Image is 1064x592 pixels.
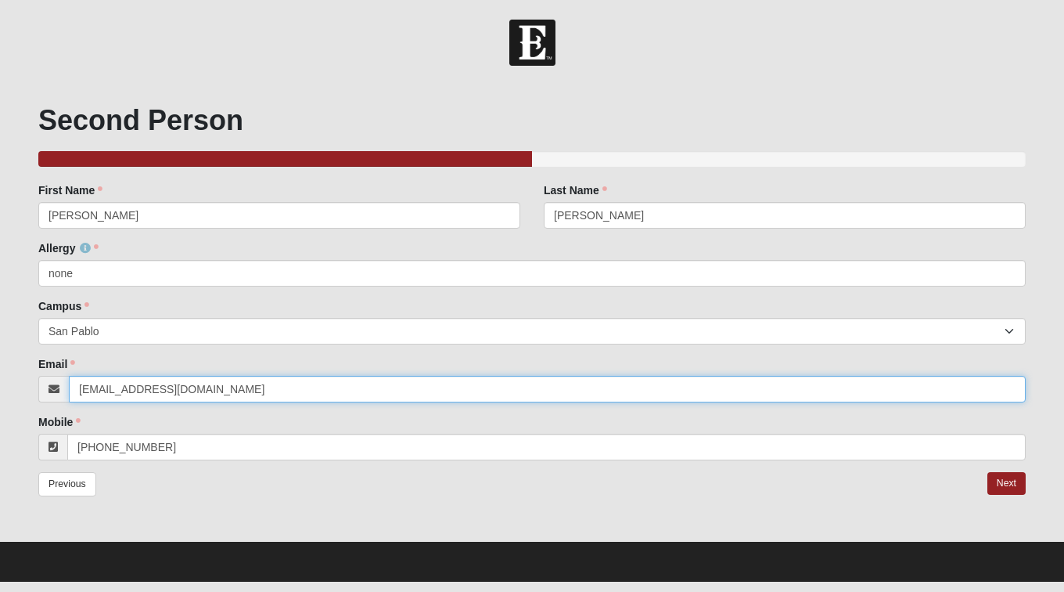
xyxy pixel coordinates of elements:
label: Last Name [544,182,607,198]
label: Allergy [38,240,99,256]
label: Campus [38,298,89,314]
label: Mobile [38,414,81,430]
a: Next [987,472,1026,495]
a: Previous [38,472,96,496]
label: First Name [38,182,102,198]
img: Church of Eleven22 Logo [509,20,555,66]
h1: Second Person [38,103,1026,137]
label: Email [38,356,75,372]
